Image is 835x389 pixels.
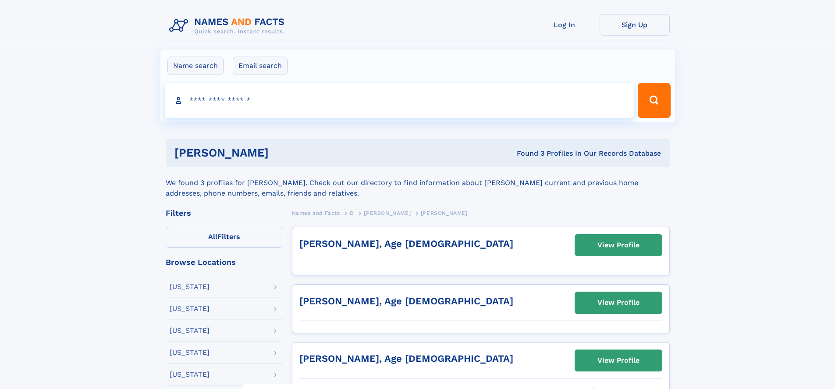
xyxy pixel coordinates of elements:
[299,296,513,307] a: [PERSON_NAME], Age [DEMOGRAPHIC_DATA]
[575,235,662,256] a: View Profile
[166,227,283,248] label: Filters
[165,83,634,118] input: search input
[597,350,640,371] div: View Profile
[638,83,670,118] button: Search Button
[575,292,662,313] a: View Profile
[597,235,640,255] div: View Profile
[350,207,354,218] a: D
[166,258,283,266] div: Browse Locations
[167,57,224,75] label: Name search
[600,14,670,36] a: Sign Up
[597,293,640,313] div: View Profile
[170,371,210,378] div: [US_STATE]
[299,238,513,249] a: [PERSON_NAME], Age [DEMOGRAPHIC_DATA]
[575,350,662,371] a: View Profile
[350,210,354,216] span: D
[166,14,292,38] img: Logo Names and Facts
[170,349,210,356] div: [US_STATE]
[299,353,513,364] a: [PERSON_NAME], Age [DEMOGRAPHIC_DATA]
[421,210,468,216] span: [PERSON_NAME]
[170,305,210,312] div: [US_STATE]
[166,167,670,199] div: We found 3 profiles for [PERSON_NAME]. Check out our directory to find information about [PERSON_...
[174,147,393,158] h1: [PERSON_NAME]
[166,209,283,217] div: Filters
[364,210,411,216] span: [PERSON_NAME]
[170,327,210,334] div: [US_STATE]
[529,14,600,36] a: Log In
[292,207,340,218] a: Names and Facts
[233,57,288,75] label: Email search
[393,149,661,158] div: Found 3 Profiles In Our Records Database
[170,283,210,290] div: [US_STATE]
[208,232,217,241] span: All
[364,207,411,218] a: [PERSON_NAME]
